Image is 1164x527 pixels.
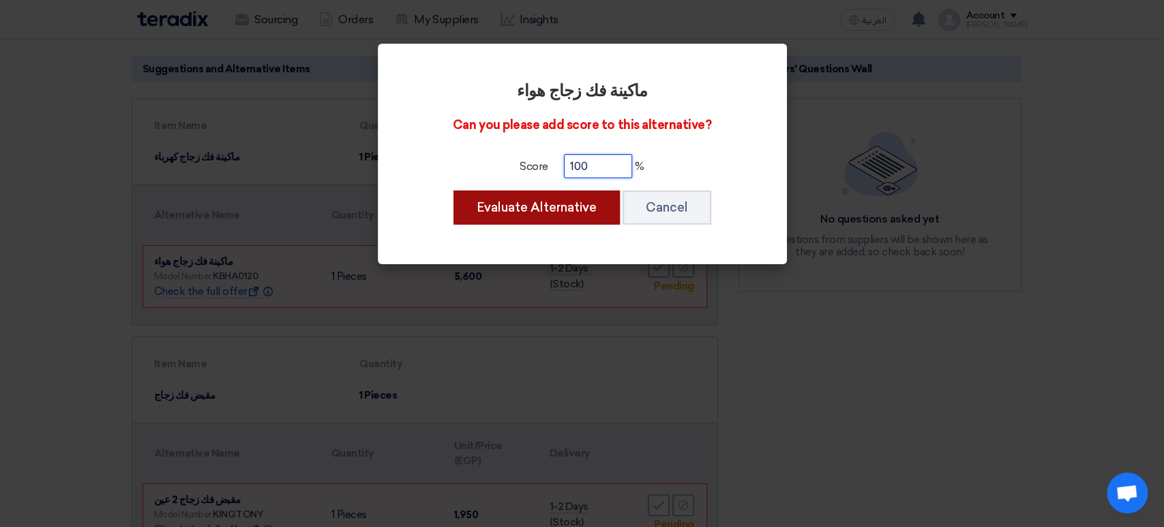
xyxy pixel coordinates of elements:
[564,154,632,178] input: Please enter the technical evaluation for this alternative item...
[623,190,711,225] button: Cancel
[453,117,711,132] span: Can you please add score to this alternative?
[1107,472,1148,513] a: Open chat
[416,154,749,178] div: %
[416,82,749,101] h2: ماكينة فك زجاج هواء
[453,190,620,225] button: Evaluate Alternative
[520,158,548,175] label: Score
